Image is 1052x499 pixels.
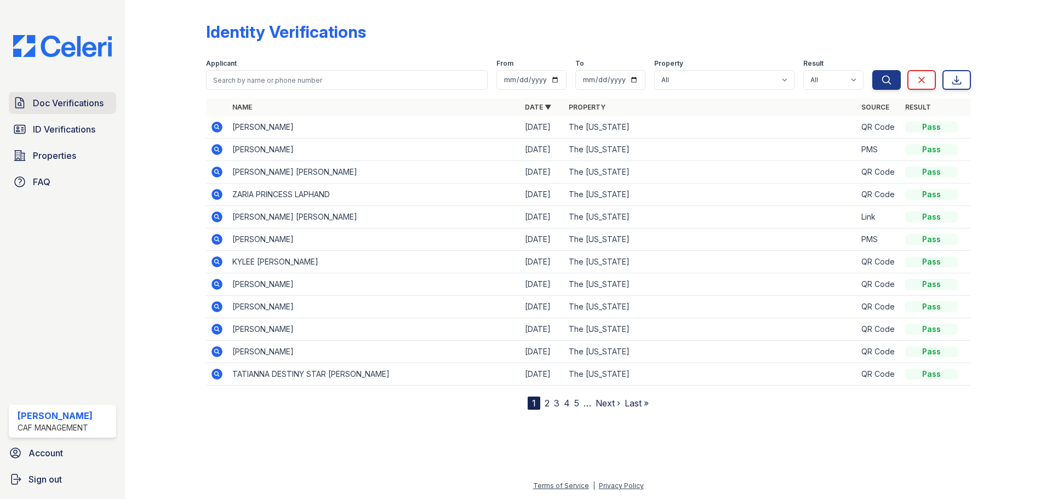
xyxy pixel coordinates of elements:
[206,70,488,90] input: Search by name or phone number
[564,318,857,341] td: The [US_STATE]
[4,35,121,57] img: CE_Logo_Blue-a8612792a0a2168367f1c8372b55b34899dd931a85d93a1a3d3e32e68fde9ad4.png
[521,183,564,206] td: [DATE]
[564,161,857,183] td: The [US_STATE]
[521,206,564,228] td: [DATE]
[564,116,857,139] td: The [US_STATE]
[521,296,564,318] td: [DATE]
[654,59,683,68] label: Property
[857,183,901,206] td: QR Code
[33,123,95,136] span: ID Verifications
[564,251,857,273] td: The [US_STATE]
[564,296,857,318] td: The [US_STATE]
[905,256,958,267] div: Pass
[857,296,901,318] td: QR Code
[554,398,559,409] a: 3
[905,301,958,312] div: Pass
[857,228,901,251] td: PMS
[564,398,570,409] a: 4
[905,346,958,357] div: Pass
[228,273,521,296] td: [PERSON_NAME]
[228,183,521,206] td: ZARIA PRINCESS LAPHAND
[206,22,366,42] div: Identity Verifications
[228,206,521,228] td: [PERSON_NAME] [PERSON_NAME]
[33,175,50,188] span: FAQ
[496,59,513,68] label: From
[521,341,564,363] td: [DATE]
[569,103,605,111] a: Property
[905,144,958,155] div: Pass
[521,161,564,183] td: [DATE]
[525,103,551,111] a: Date ▼
[528,397,540,410] div: 1
[857,251,901,273] td: QR Code
[564,228,857,251] td: The [US_STATE]
[28,473,62,486] span: Sign out
[625,398,649,409] a: Last »
[9,118,116,140] a: ID Verifications
[905,234,958,245] div: Pass
[9,171,116,193] a: FAQ
[857,341,901,363] td: QR Code
[857,273,901,296] td: QR Code
[564,139,857,161] td: The [US_STATE]
[33,96,104,110] span: Doc Verifications
[228,251,521,273] td: KYLEE [PERSON_NAME]
[228,161,521,183] td: [PERSON_NAME] [PERSON_NAME]
[803,59,824,68] label: Result
[18,422,93,433] div: CAF Management
[905,369,958,380] div: Pass
[564,341,857,363] td: The [US_STATE]
[228,363,521,386] td: TATIANNA DESTINY STAR [PERSON_NAME]
[545,398,550,409] a: 2
[521,228,564,251] td: [DATE]
[905,189,958,200] div: Pass
[575,59,584,68] label: To
[905,211,958,222] div: Pass
[905,103,931,111] a: Result
[584,397,591,410] span: …
[857,363,901,386] td: QR Code
[206,59,237,68] label: Applicant
[564,206,857,228] td: The [US_STATE]
[574,398,579,409] a: 5
[599,481,644,490] a: Privacy Policy
[228,318,521,341] td: [PERSON_NAME]
[9,145,116,167] a: Properties
[593,481,595,490] div: |
[857,139,901,161] td: PMS
[905,279,958,290] div: Pass
[857,206,901,228] td: Link
[564,363,857,386] td: The [US_STATE]
[4,468,121,490] a: Sign out
[905,167,958,177] div: Pass
[521,318,564,341] td: [DATE]
[521,116,564,139] td: [DATE]
[857,116,901,139] td: QR Code
[18,409,93,422] div: [PERSON_NAME]
[564,183,857,206] td: The [US_STATE]
[232,103,252,111] a: Name
[857,318,901,341] td: QR Code
[857,161,901,183] td: QR Code
[228,296,521,318] td: [PERSON_NAME]
[28,446,63,460] span: Account
[564,273,857,296] td: The [US_STATE]
[33,149,76,162] span: Properties
[596,398,620,409] a: Next ›
[228,341,521,363] td: [PERSON_NAME]
[521,363,564,386] td: [DATE]
[521,139,564,161] td: [DATE]
[228,228,521,251] td: [PERSON_NAME]
[521,251,564,273] td: [DATE]
[905,324,958,335] div: Pass
[4,442,121,464] a: Account
[861,103,889,111] a: Source
[521,273,564,296] td: [DATE]
[9,92,116,114] a: Doc Verifications
[533,481,589,490] a: Terms of Service
[228,116,521,139] td: [PERSON_NAME]
[228,139,521,161] td: [PERSON_NAME]
[905,122,958,133] div: Pass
